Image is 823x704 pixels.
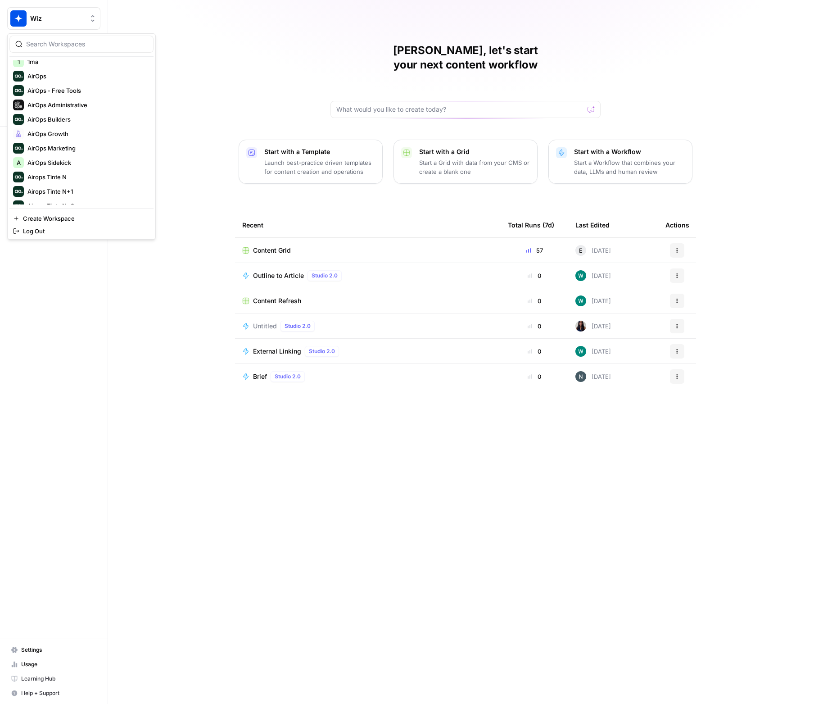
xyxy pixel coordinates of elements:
div: 0 [508,296,561,305]
span: 1 [18,57,20,66]
p: Start a Grid with data from your CMS or create a blank one [419,158,530,176]
img: Airops Tinte N+1 Logo [13,186,24,197]
span: AirOps Sidekick [27,158,146,167]
button: Workspace: Wiz [7,7,100,30]
img: vaiar9hhcrg879pubqop5lsxqhgw [575,270,586,281]
p: Launch best-practice driven templates for content creation and operations [264,158,375,176]
span: AirOps Administrative [27,100,146,109]
span: Wiz [30,14,85,23]
span: External Linking [253,347,301,356]
div: [DATE] [575,270,611,281]
div: 0 [508,322,561,331]
p: Start a Workflow that combines your data, LLMs and human review [574,158,685,176]
img: vaiar9hhcrg879pubqop5lsxqhgw [575,346,586,357]
div: [DATE] [575,295,611,306]
a: Content Grid [242,246,493,255]
span: AirOps - Free Tools [27,86,146,95]
a: UntitledStudio 2.0 [242,321,493,332]
a: Create Workspace [9,212,154,225]
span: AirOps Marketing [27,144,146,153]
div: Actions [665,213,689,237]
img: mfx9qxiwvwbk9y2m949wqpoopau8 [575,371,586,382]
a: Usage [7,657,100,672]
span: AirOps [27,72,146,81]
div: 0 [508,347,561,356]
span: Airops Tinte N+1 [27,187,146,196]
img: Airops Tinte N+2 Logo [13,200,24,211]
img: AirOps Marketing Logo [13,143,24,154]
div: Total Runs (7d) [508,213,554,237]
button: Start with a GridStart a Grid with data from your CMS or create a blank one [393,140,538,184]
div: 0 [508,372,561,381]
h1: [PERSON_NAME], let's start your next content workflow [330,43,601,72]
button: Start with a WorkflowStart a Workflow that combines your data, LLMs and human review [548,140,692,184]
button: Help + Support [7,686,100,700]
div: [DATE] [575,371,611,382]
span: 1ma [27,57,146,66]
div: [DATE] [575,245,611,256]
img: AirOps Administrative Logo [13,100,24,110]
span: Learning Hub [21,675,96,683]
div: Recent [242,213,493,237]
div: 0 [508,271,561,280]
div: 57 [508,246,561,255]
span: Studio 2.0 [309,347,335,355]
span: A [17,158,21,167]
img: rox323kbkgutb4wcij4krxobkpon [575,321,586,332]
p: Start with a Template [264,147,375,156]
div: [DATE] [575,321,611,332]
span: Airops Tinte N+2 [27,201,146,210]
img: Wiz Logo [10,10,27,27]
span: Log Out [23,227,146,236]
span: Untitled [253,322,277,331]
img: Airops Tinte N Logo [13,172,24,182]
img: AirOps - Free Tools Logo [13,85,24,96]
a: Settings [7,643,100,657]
input: What would you like to create today? [336,105,584,114]
span: Help + Support [21,689,96,697]
span: Studio 2.0 [312,272,338,280]
img: AirOps Builders Logo [13,114,24,125]
img: AirOps Growth Logo [13,128,24,139]
div: Workspace: Wiz [7,33,156,240]
span: Usage [21,660,96,668]
span: Studio 2.0 [275,372,301,381]
span: AirOps Growth [27,129,146,138]
p: Start with a Workflow [574,147,685,156]
span: E [579,246,583,255]
div: [DATE] [575,346,611,357]
span: Content Grid [253,246,291,255]
span: AirOps Builders [27,115,146,124]
span: Create Workspace [23,214,146,223]
span: Content Refresh [253,296,301,305]
span: Airops Tinte N [27,173,146,182]
a: Content Refresh [242,296,493,305]
span: Outline to Article [253,271,304,280]
img: vaiar9hhcrg879pubqop5lsxqhgw [575,295,586,306]
button: Start with a TemplateLaunch best-practice driven templates for content creation and operations [239,140,383,184]
span: Studio 2.0 [285,322,311,330]
a: Outline to ArticleStudio 2.0 [242,270,493,281]
a: Log Out [9,225,154,237]
input: Search Workspaces [26,40,148,49]
span: Settings [21,646,96,654]
a: Learning Hub [7,672,100,686]
div: Last Edited [575,213,610,237]
img: AirOps Logo [13,71,24,82]
a: External LinkingStudio 2.0 [242,346,493,357]
a: BriefStudio 2.0 [242,371,493,382]
p: Start with a Grid [419,147,530,156]
span: Brief [253,372,267,381]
